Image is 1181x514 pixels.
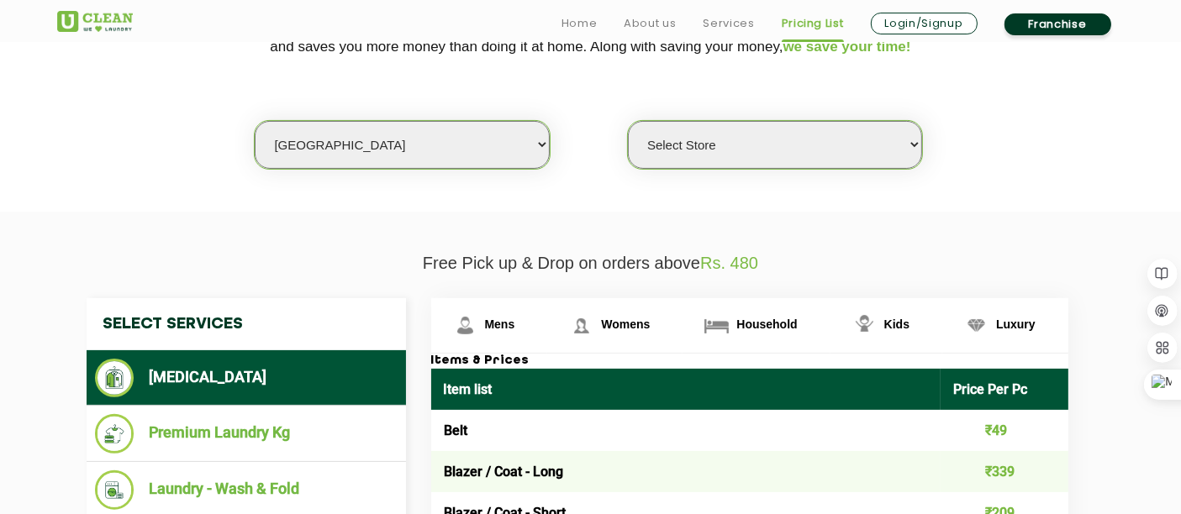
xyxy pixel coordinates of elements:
[95,470,134,510] img: Laundry - Wash & Fold
[95,359,134,397] img: Dry Cleaning
[871,13,978,34] a: Login/Signup
[783,39,911,55] span: we save your time!
[850,311,879,340] img: Kids
[95,414,398,454] li: Premium Laundry Kg
[87,298,406,350] h4: Select Services
[1004,13,1111,35] a: Franchise
[57,254,1125,273] p: Free Pick up & Drop on orders above
[485,317,515,331] span: Mens
[941,410,1068,451] td: ₹49
[941,451,1068,492] td: ₹339
[996,317,1036,331] span: Luxury
[451,311,480,340] img: Mens
[567,311,596,340] img: Womens
[941,369,1068,410] th: Price Per Pc
[431,451,941,492] td: Blazer / Coat - Long
[431,369,941,410] th: Item list
[700,254,758,272] span: Rs. 480
[702,311,731,340] img: Household
[562,13,598,34] a: Home
[601,317,650,331] span: Womens
[95,470,398,510] li: Laundry - Wash & Fold
[736,317,797,331] span: Household
[624,13,676,34] a: About us
[703,13,754,34] a: Services
[962,311,991,340] img: Luxury
[95,414,134,454] img: Premium Laundry Kg
[95,359,398,397] li: [MEDICAL_DATA]
[884,317,909,331] span: Kids
[57,11,133,32] img: UClean Laundry and Dry Cleaning
[431,410,941,451] td: Belt
[782,13,844,34] a: Pricing List
[431,354,1068,369] h3: Items & Prices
